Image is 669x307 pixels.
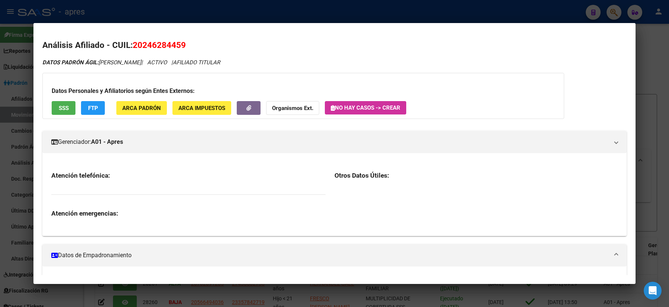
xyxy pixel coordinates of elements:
span: ARCA Padrón [122,105,161,112]
i: | ACTIVO | [42,59,220,66]
span: [PERSON_NAME] [42,59,141,66]
mat-panel-title: Datos de Empadronamiento [51,251,609,260]
div: Open Intercom Messenger [644,282,662,300]
button: ARCA Impuestos [172,101,231,115]
strong: DATOS PADRÓN ÁGIL: [42,59,98,66]
h3: Otros Datos Útiles: [334,171,618,180]
strong: A01 - Apres [91,138,123,146]
span: 20246284459 [133,40,186,50]
span: SSS [59,105,69,112]
h3: Datos Personales y Afiliatorios según Entes Externos: [52,87,555,96]
mat-panel-title: Gerenciador: [51,138,609,146]
span: No hay casos -> Crear [331,104,400,111]
mat-expansion-panel-header: Gerenciador:A01 - Apres [42,131,627,153]
span: AFILIADO TITULAR [173,59,220,66]
h3: Atención emergencias: [51,209,326,217]
h3: Atención telefónica: [51,171,326,180]
span: ARCA Impuestos [178,105,225,112]
strong: Organismos Ext. [272,105,313,112]
button: No hay casos -> Crear [325,101,406,114]
span: FTP [88,105,98,112]
button: Organismos Ext. [266,101,319,115]
mat-expansion-panel-header: Datos de Empadronamiento [42,244,627,266]
button: FTP [81,101,105,115]
div: Gerenciador:A01 - Apres [42,153,627,236]
button: ARCA Padrón [116,101,167,115]
h2: Análisis Afiliado - CUIL: [42,39,627,52]
button: SSS [52,101,75,115]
